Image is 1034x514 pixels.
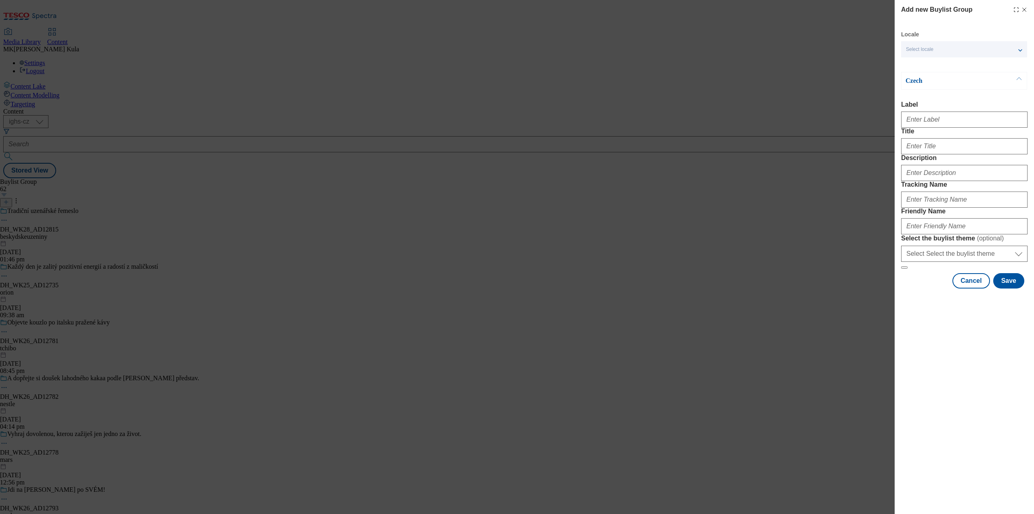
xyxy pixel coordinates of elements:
[901,234,1028,242] label: Select the buylist theme
[901,154,1028,162] label: Description
[906,77,990,85] p: Czech
[906,46,933,53] span: Select locale
[901,192,1028,208] input: Enter Tracking Name
[901,41,1027,57] button: Select locale
[901,208,1028,215] label: Friendly Name
[901,218,1028,234] input: Enter Friendly Name
[901,181,1028,188] label: Tracking Name
[901,32,919,37] label: Locale
[901,112,1028,128] input: Enter Label
[977,235,1004,242] span: ( optional )
[901,128,1028,135] label: Title
[901,101,1028,108] label: Label
[901,138,1028,154] input: Enter Title
[901,5,973,15] h4: Add new Buylist Group
[952,273,990,289] button: Cancel
[901,165,1028,181] input: Enter Description
[993,273,1024,289] button: Save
